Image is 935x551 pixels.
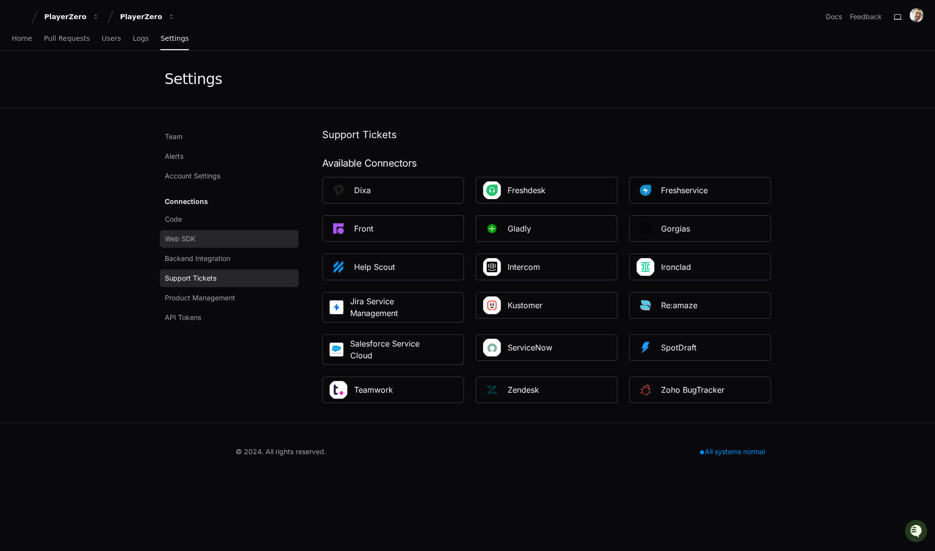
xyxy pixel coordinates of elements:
[635,338,655,357] img: Platformspotdraft_square.png
[329,380,348,400] img: Teamwork_Square_Logo.png
[160,210,299,228] a: Code
[165,293,235,303] span: Product Management
[694,445,771,459] div: All systems normal
[329,180,348,200] img: PlatformDixa_square.png
[133,28,149,50] a: Logs
[165,214,182,224] span: Code
[826,12,842,22] a: Docs
[482,180,502,200] img: Freshdesk_Square_Logo.jpeg
[33,83,143,91] div: We're offline, but we'll be back soon!
[508,384,539,396] div: Zendesk
[12,35,32,41] span: Home
[10,10,30,29] img: PlayerZero
[160,128,299,145] a: Team
[329,342,344,357] img: Salesforce_service_cloud.png
[482,338,502,357] img: ServiceNow_Square_Logo.png
[12,28,32,50] a: Home
[160,28,188,50] a: Settings
[635,257,655,277] img: IronClad_Square.png
[508,261,540,273] div: Intercom
[165,171,220,181] span: Account Settings
[482,295,502,315] img: Kustomer_Square_Logo.jpeg
[661,223,690,234] div: Gorgias
[69,103,119,111] a: Powered byPylon
[40,8,103,26] button: PlayerZero
[322,157,771,169] div: Available Connectors
[508,223,531,234] div: Gladly
[482,257,502,277] img: Intercom_Square_Logo_V9D2LCb.png
[44,35,90,41] span: Pull Requests
[661,184,708,196] div: Freshservice
[160,269,299,287] a: Support Tickets
[635,180,655,200] img: Platformfreshservice_square.png
[10,39,179,55] div: Welcome
[167,76,179,88] button: Start new chat
[10,73,28,91] img: 1756235613930-3d25f9e4-fa56-45dd-b3ad-e072dfbd1548
[322,128,771,142] h1: Support Tickets
[850,12,882,22] button: Feedback
[354,261,395,273] div: Help Scout
[133,35,149,41] span: Logs
[44,12,87,22] div: PlayerZero
[160,147,299,165] a: Alerts
[508,184,545,196] div: Freshdesk
[329,257,348,277] img: PlatformHelpscout_square.png
[160,289,299,307] a: Product Management
[661,299,697,311] div: Re:amaze
[160,250,299,267] a: Backend Integration
[165,132,182,142] span: Team
[354,223,373,234] div: Front
[120,12,162,22] div: PlayerZero
[508,342,552,353] div: ServiceNow
[33,73,161,83] div: Start new chat
[236,447,326,457] div: © 2024. All rights reserved.
[116,8,179,26] button: PlayerZero
[44,28,90,50] a: Pull Requests
[350,338,426,361] div: Salesforce Service Cloud
[160,35,188,41] span: Settings
[160,230,299,248] a: Web SDK
[160,309,299,326] a: API Tokens
[350,295,426,319] div: Jira Service Management
[329,299,344,315] img: Jira_Service_Management.jpg
[102,35,121,41] span: Users
[354,384,393,396] div: Teamwork
[165,70,222,88] div: Settings
[165,273,216,283] span: Support Tickets
[909,8,923,22] img: avatar
[102,28,121,50] a: Users
[635,295,655,315] img: Platformre_amaze_square.png
[635,380,655,400] img: ZohoBugTracker_square.png
[508,299,543,311] div: Kustomer
[661,342,696,353] div: SpotDraft
[165,234,195,244] span: Web SDK
[482,219,502,238] img: PlatformGladly.png
[635,219,655,238] img: PlatformGorgias_square.png
[98,103,119,111] span: Pylon
[661,261,691,273] div: Ironclad
[165,151,183,161] span: Alerts
[354,184,371,196] div: Dixa
[329,219,348,238] img: PlatformFront_square.png
[160,167,299,185] a: Account Settings
[482,380,502,400] img: PlatformZendesk_9qMuXiF.png
[904,519,930,545] iframe: Open customer support
[661,384,724,396] div: Zoho BugTracker
[165,313,201,322] span: API Tokens
[165,254,230,263] span: Backend Integration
